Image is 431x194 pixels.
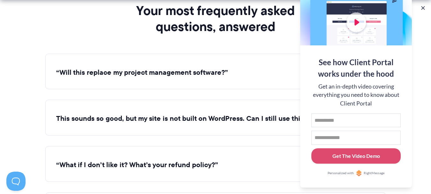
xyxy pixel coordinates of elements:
span: Personalized with [328,171,354,176]
img: Personalized with RightMessage [356,170,362,176]
div: See how Client Portal works under the hood [311,57,401,80]
button: “What if I don’t like it? What’s your refund policy?” [56,160,375,170]
div: Get an in-depth video covering everything you need to know about Client Portal [311,82,401,108]
button: This sounds so good, but my site is not built on WordPress. Can I still use this? [56,114,375,124]
div: Get The Video Demo [332,152,380,160]
iframe: Toggle Customer Support [6,172,26,191]
button: “Will this replace my project management software?” [56,68,375,78]
h2: Your most frequently asked questions, answered [116,3,315,35]
span: RightMessage [364,171,384,176]
a: Personalized withRightMessage [311,170,401,176]
button: Get The Video Demo [311,148,401,164]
